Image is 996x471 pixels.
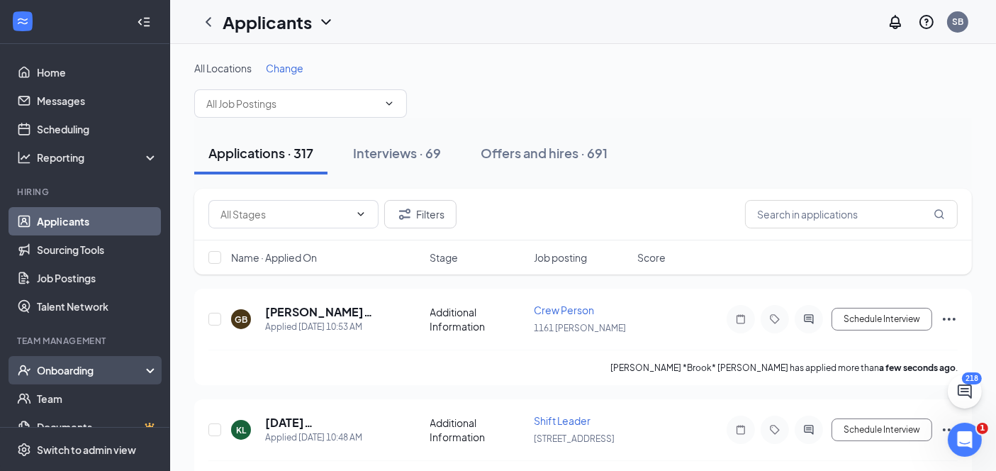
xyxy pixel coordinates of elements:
svg: ChevronLeft [200,13,217,31]
p: [PERSON_NAME] *Brook* [PERSON_NAME] has applied more than . [610,362,958,374]
svg: UserCheck [17,363,31,377]
svg: ChevronDown [355,209,366,220]
h5: [PERSON_NAME] *Brook* [PERSON_NAME] [265,304,392,320]
h1: Applicants [223,10,312,34]
svg: Settings [17,443,31,457]
svg: Tag [766,424,783,436]
div: Team Management [17,335,155,347]
span: Change [266,62,303,74]
b: a few seconds ago [879,362,956,373]
div: Additional Information [430,416,525,444]
button: ChatActive [948,375,982,409]
span: Name · Applied On [231,250,317,265]
svg: ActiveChat [800,424,817,436]
svg: ChatActive [956,383,973,400]
svg: Analysis [17,150,31,165]
svg: Collapse [137,15,151,29]
span: Shift Leader [534,414,591,427]
a: Team [37,384,158,413]
div: Interviews · 69 [353,144,441,162]
svg: QuestionInfo [918,13,935,31]
iframe: Intercom live chat [948,423,982,457]
a: Sourcing Tools [37,236,158,264]
div: Additional Information [430,305,525,333]
svg: ActiveChat [800,314,817,325]
h5: [DATE][PERSON_NAME] [265,415,392,431]
div: Reporting [37,150,159,165]
input: All Job Postings [206,96,378,111]
svg: Ellipses [941,311,958,328]
span: 1 [977,423,988,434]
button: Filter Filters [384,200,457,228]
div: SB [952,16,963,28]
svg: Notifications [887,13,904,31]
span: Crew Person [534,304,594,316]
span: Stage [430,250,459,265]
button: Schedule Interview [832,308,932,331]
svg: Note [732,424,749,436]
div: Applications · 317 [208,144,313,162]
span: [STREET_ADDRESS] [534,433,615,444]
svg: Note [732,314,749,325]
svg: Ellipses [941,421,958,438]
a: Talent Network [37,292,158,321]
span: All Locations [194,62,252,74]
span: Job posting [534,250,587,265]
svg: WorkstreamLogo [16,14,30,28]
svg: MagnifyingGlass [934,209,945,220]
a: Messages [37,87,158,115]
div: 218 [962,372,982,384]
div: KL [236,424,246,436]
button: Schedule Interview [832,419,932,441]
div: Hiring [17,186,155,198]
span: Score [637,250,666,265]
svg: Filter [396,206,413,223]
svg: Tag [766,314,783,325]
div: Offers and hires · 691 [481,144,608,162]
div: Applied [DATE] 10:53 AM [265,320,392,334]
div: Onboarding [37,363,146,377]
input: Search in applications [745,200,958,228]
a: Job Postings [37,264,158,292]
div: Applied [DATE] 10:48 AM [265,431,392,445]
div: GB [235,314,247,326]
a: Home [37,58,158,87]
a: Applicants [37,207,158,236]
svg: ChevronDown [318,13,335,31]
a: DocumentsCrown [37,413,158,441]
span: 1161 [PERSON_NAME] [534,323,626,333]
input: All Stages [220,206,349,222]
a: Scheduling [37,115,158,143]
svg: ChevronDown [384,98,395,109]
div: Switch to admin view [37,443,136,457]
